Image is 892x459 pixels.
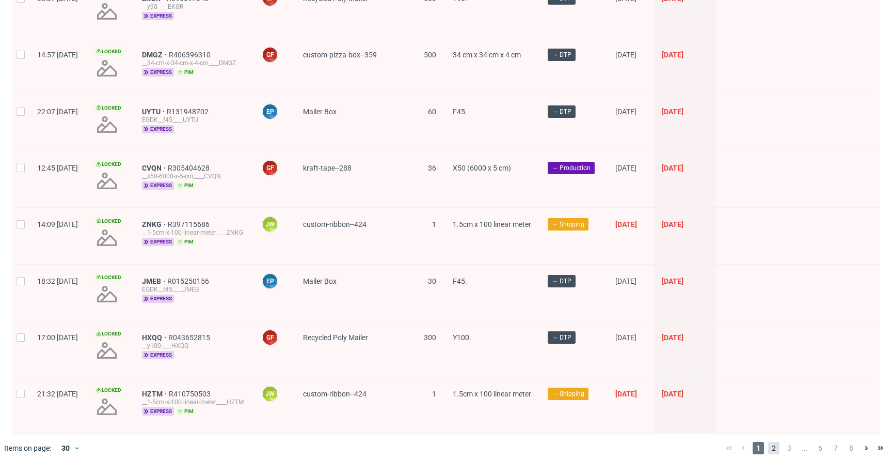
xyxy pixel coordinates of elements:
span: Locked [94,160,123,169]
a: R397115686 [168,220,212,228]
span: [DATE] [615,51,636,59]
img: no_design.png [94,338,119,363]
span: 500 [424,51,436,59]
span: 8 [846,442,857,454]
div: __y100____HXQQ [142,342,245,350]
span: [DATE] [662,51,683,59]
span: Mailer Box [303,277,337,285]
span: Locked [94,217,123,225]
span: → DTP [552,50,571,59]
span: 1 [432,390,436,398]
span: express [142,295,174,303]
div: __34-cm-x-34-cm-x-4-cm____DMGZ [142,59,245,67]
figcaption: GF [263,48,277,62]
span: [DATE] [615,108,636,116]
span: express [142,407,174,416]
a: HZTM [142,390,169,398]
span: 1.5cm x 100 linear meter [453,220,531,228]
span: Locked [94,104,123,112]
span: R305404628 [168,164,212,172]
span: 22:07 [DATE] [37,108,78,116]
span: [DATE] [615,164,636,172]
span: [DATE] [662,164,683,172]
span: express [142,238,174,246]
a: DMGZ [142,51,169,59]
span: [DATE] [615,277,636,285]
figcaption: GF [263,161,277,175]
span: 17:00 [DATE] [37,333,78,342]
img: no_design.png [94,112,119,137]
span: 12:45 [DATE] [37,164,78,172]
a: R015250156 [167,277,211,285]
span: 7 [830,442,841,454]
span: → DTP [552,277,571,286]
span: [DATE] [662,333,683,342]
span: → DTP [552,107,571,116]
span: express [142,68,174,76]
span: 3 [784,442,795,454]
a: HXQQ [142,333,168,342]
span: Y100. [453,333,471,342]
span: Locked [94,48,123,56]
span: Locked [94,273,123,282]
span: express [142,351,174,359]
a: R043652815 [168,333,212,342]
span: express [142,181,174,190]
span: 30 [428,277,436,285]
figcaption: JW [263,217,277,232]
span: Items on page: [4,443,51,453]
span: pim [176,238,196,246]
span: → DTP [552,333,571,342]
span: pim [176,181,196,190]
div: __x50-6000-x-5-cm____CVQN [142,172,245,180]
figcaption: EP [263,274,277,288]
span: [DATE] [615,333,636,342]
div: EGDK__f45____JMEB [142,285,245,294]
span: → Production [552,163,591,173]
span: [DATE] [615,220,637,228]
span: JMEB [142,277,167,285]
span: F45. [453,108,467,116]
figcaption: EP [263,104,277,119]
span: [DATE] [615,390,637,398]
span: 300 [424,333,436,342]
div: __y90____EKGR [142,3,245,11]
span: custom-ribbon--424 [303,220,367,228]
div: 30 [55,441,74,455]
span: 14:09 [DATE] [37,220,78,228]
span: pim [176,407,196,416]
span: ... [799,442,810,454]
a: UYTU [142,108,167,116]
span: custom-pizza-box--359 [303,51,377,59]
span: Locked [94,386,123,394]
span: 1 [753,442,764,454]
span: express [142,12,174,20]
span: [DATE] [662,220,683,228]
span: 2 [768,442,779,454]
span: 1.5cm x 100 linear meter [453,390,531,398]
a: R410750503 [169,390,213,398]
span: kraft-tape--288 [303,164,352,172]
span: 21:32 [DATE] [37,390,78,398]
span: → Shipping [552,389,584,399]
a: R131948702 [167,108,211,116]
span: express [142,125,174,133]
span: Mailer Box [303,108,337,116]
a: CVQN [142,164,168,172]
span: 14:57 [DATE] [37,51,78,59]
span: 6 [815,442,826,454]
div: __1-5cm-x-100-linear-meter____ZNKG [142,228,245,237]
a: R406396310 [169,51,213,59]
span: F45. [453,277,467,285]
span: 36 [428,164,436,172]
span: custom-ribbon--424 [303,390,367,398]
span: 34 cm x 34 cm x 4 cm [453,51,521,59]
img: no_design.png [94,56,119,81]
